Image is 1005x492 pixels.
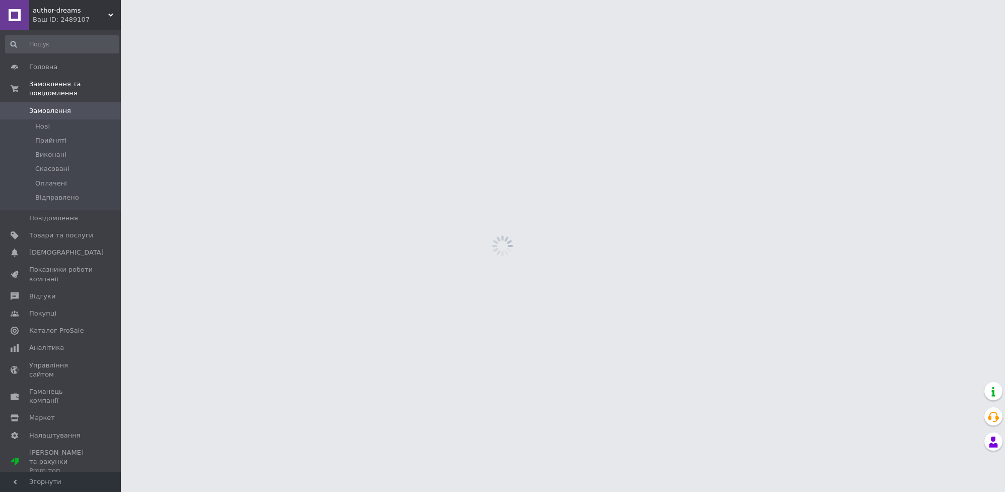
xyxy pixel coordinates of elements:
[29,343,64,352] span: Аналітика
[29,466,93,475] div: Prom топ
[35,150,66,159] span: Виконані
[35,136,66,145] span: Прийняті
[33,6,108,15] span: author-dreams
[29,309,56,318] span: Покупці
[29,248,104,257] span: [DEMOGRAPHIC_DATA]
[29,80,121,98] span: Замовлення та повідомлення
[29,292,55,301] span: Відгуки
[35,164,69,173] span: Скасовані
[29,387,93,405] span: Гаманець компанії
[35,193,79,202] span: Відправлено
[29,413,55,422] span: Маркет
[29,214,78,223] span: Повідомлення
[29,231,93,240] span: Товари та послуги
[29,448,93,476] span: [PERSON_NAME] та рахунки
[29,361,93,379] span: Управління сайтом
[29,326,84,335] span: Каталог ProSale
[29,63,57,72] span: Головна
[35,122,50,131] span: Нові
[29,106,71,115] span: Замовлення
[29,431,81,440] span: Налаштування
[33,15,121,24] div: Ваш ID: 2489107
[5,35,119,53] input: Пошук
[35,179,67,188] span: Оплачені
[29,265,93,283] span: Показники роботи компанії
